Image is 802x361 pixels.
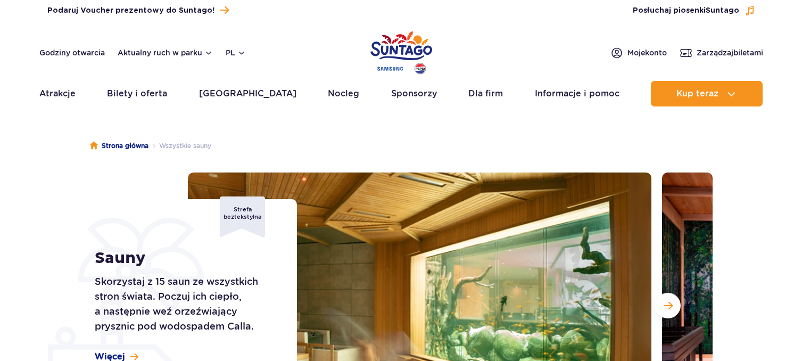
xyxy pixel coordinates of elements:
[633,5,755,16] button: Posłuchaj piosenkiSuntago
[95,249,273,268] h1: Sauny
[680,46,763,59] a: Zarządzajbiletami
[706,7,739,14] span: Suntago
[220,196,265,237] div: Strefa beztekstylna
[39,81,76,106] a: Atrakcje
[697,47,763,58] span: Zarządzaj biletami
[90,141,148,151] a: Strona główna
[148,141,211,151] li: Wszystkie sauny
[370,27,432,76] a: Park of Poland
[676,89,718,99] span: Kup teraz
[651,81,763,106] button: Kup teraz
[118,48,213,57] button: Aktualny ruch w parku
[39,47,105,58] a: Godziny otwarcia
[627,47,667,58] span: Moje konto
[95,274,273,334] p: Skorzystaj z 15 saun ze wszystkich stron świata. Poczuj ich ciepło, a następnie weź orzeźwiający ...
[633,5,739,16] span: Posłuchaj piosenki
[535,81,619,106] a: Informacje i pomoc
[199,81,296,106] a: [GEOGRAPHIC_DATA]
[468,81,503,106] a: Dla firm
[328,81,359,106] a: Nocleg
[47,5,214,16] span: Podaruj Voucher prezentowy do Suntago!
[226,47,246,58] button: pl
[391,81,437,106] a: Sponsorzy
[610,46,667,59] a: Mojekonto
[107,81,167,106] a: Bilety i oferta
[47,3,229,18] a: Podaruj Voucher prezentowy do Suntago!
[655,293,681,318] button: Następny slajd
